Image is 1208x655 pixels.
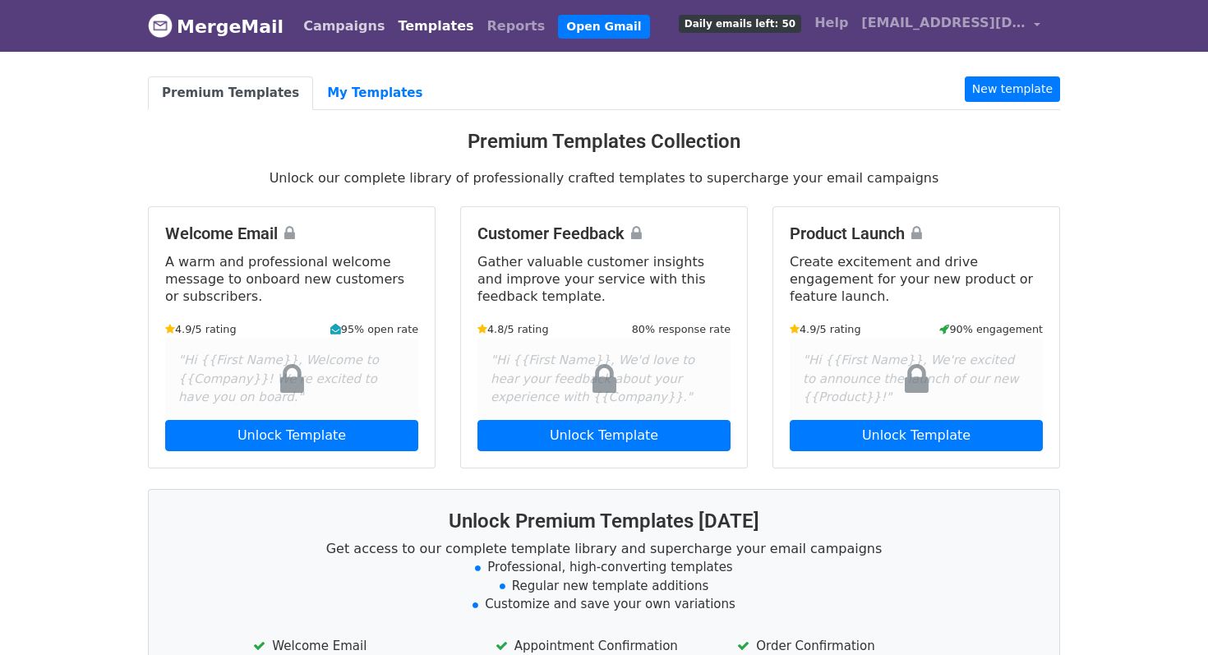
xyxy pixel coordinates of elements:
[297,10,391,43] a: Campaigns
[148,130,1060,154] h3: Premium Templates Collection
[477,420,731,451] a: Unlock Template
[558,15,649,39] a: Open Gmail
[939,321,1043,337] small: 90% engagement
[855,7,1047,45] a: [EMAIL_ADDRESS][DOMAIN_NAME]
[965,76,1060,102] a: New template
[168,577,1040,596] li: Regular new template additions
[165,338,418,420] div: "Hi {{First Name}}, Welcome to {{Company}}! We're excited to have you on board."
[790,420,1043,451] a: Unlock Template
[790,321,861,337] small: 4.9/5 rating
[313,76,436,110] a: My Templates
[477,253,731,305] p: Gather valuable customer insights and improve your service with this feedback template.
[165,253,418,305] p: A warm and professional welcome message to onboard new customers or subscribers.
[168,595,1040,614] li: Customize and save your own variations
[632,321,731,337] small: 80% response rate
[790,338,1043,420] div: "Hi {{First Name}}, We're excited to announce the launch of our new {{Product}}!"
[168,510,1040,533] h3: Unlock Premium Templates [DATE]
[330,321,418,337] small: 95% open rate
[477,321,549,337] small: 4.8/5 rating
[168,540,1040,557] p: Get access to our complete template library and supercharge your email campaigns
[165,224,418,243] h4: Welcome Email
[148,13,173,38] img: MergeMail logo
[165,321,237,337] small: 4.9/5 rating
[477,338,731,420] div: "Hi {{First Name}}, We'd love to hear your feedback about your experience with {{Company}}."
[679,15,801,33] span: Daily emails left: 50
[790,224,1043,243] h4: Product Launch
[148,169,1060,187] p: Unlock our complete library of professionally crafted templates to supercharge your email campaigns
[1126,576,1208,655] iframe: Chat Widget
[861,13,1026,33] span: [EMAIL_ADDRESS][DOMAIN_NAME]
[790,253,1043,305] p: Create excitement and drive engagement for your new product or feature launch.
[481,10,552,43] a: Reports
[808,7,855,39] a: Help
[168,558,1040,577] li: Professional, high-converting templates
[148,76,313,110] a: Premium Templates
[165,420,418,451] a: Unlock Template
[477,224,731,243] h4: Customer Feedback
[391,10,480,43] a: Templates
[672,7,808,39] a: Daily emails left: 50
[148,9,284,44] a: MergeMail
